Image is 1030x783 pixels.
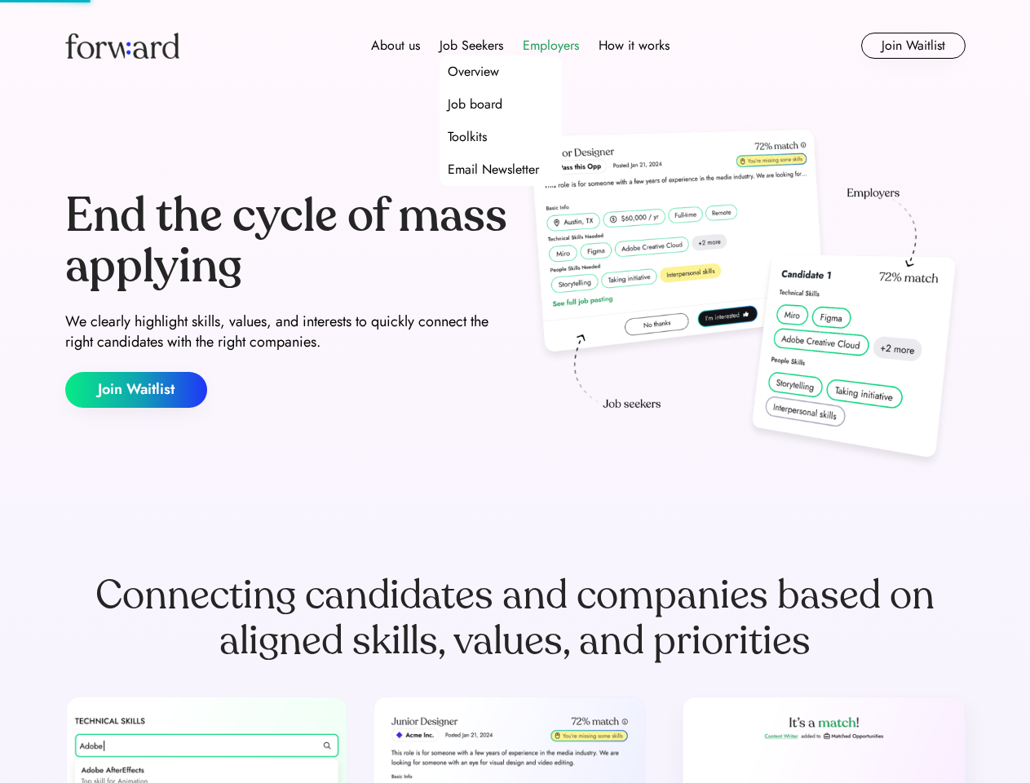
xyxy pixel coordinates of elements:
[523,36,579,55] div: Employers
[861,33,966,59] button: Join Waitlist
[522,124,966,475] img: hero-image.png
[65,191,509,291] div: End the cycle of mass applying
[65,312,509,352] div: We clearly highlight skills, values, and interests to quickly connect the right candidates with t...
[448,62,499,82] div: Overview
[599,36,670,55] div: How it works
[440,36,503,55] div: Job Seekers
[371,36,420,55] div: About us
[65,573,966,664] div: Connecting candidates and companies based on aligned skills, values, and priorities
[448,160,539,179] div: Email Newsletter
[65,372,207,408] button: Join Waitlist
[448,95,502,114] div: Job board
[448,127,487,147] div: Toolkits
[65,33,179,59] img: Forward logo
